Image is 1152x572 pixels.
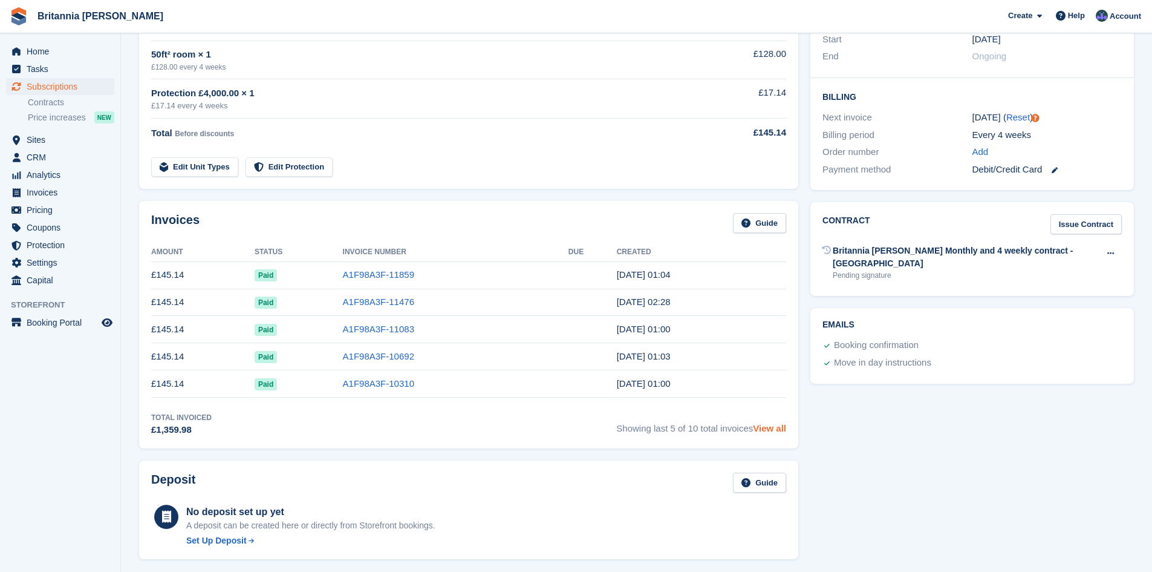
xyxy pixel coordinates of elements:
a: A1F98A3F-11083 [343,324,414,334]
div: Britannia [PERSON_NAME] Monthly and 4 weekly contract - [GEOGRAPHIC_DATA] [833,245,1099,270]
div: £1,359.98 [151,423,212,437]
h2: Invoices [151,213,200,233]
span: Price increases [28,112,86,123]
span: Paid [255,297,277,309]
a: menu [6,202,114,219]
h2: Contract [822,214,870,234]
div: 50ft² room × 1 [151,48,689,62]
td: £145.14 [151,261,255,289]
div: Total Invoiced [151,412,212,423]
span: Paid [255,378,277,390]
td: £17.14 [689,79,786,119]
a: Set Up Deposit [186,534,435,547]
a: menu [6,254,114,271]
div: Booking confirmation [834,338,919,353]
a: A1F98A3F-10310 [343,378,414,389]
a: Edit Unit Types [151,157,238,177]
div: Move in day instructions [834,356,931,370]
a: menu [6,237,114,254]
span: Pricing [27,202,99,219]
span: Capital [27,272,99,289]
a: Guide [733,213,786,233]
div: £145.14 [689,126,786,140]
a: Edit Protection [246,157,333,177]
span: Help [1068,10,1085,22]
a: A1F98A3F-11476 [343,297,414,307]
div: Payment method [822,163,972,177]
div: End [822,50,972,64]
span: Tasks [27,61,99,77]
a: menu [6,166,114,183]
th: Amount [151,243,255,262]
span: Total [151,128,172,138]
span: Account [1110,10,1141,22]
a: menu [6,219,114,236]
a: menu [6,184,114,201]
span: Before discounts [175,130,234,138]
span: Coupons [27,219,99,236]
span: Ongoing [972,51,1007,61]
time: 2025-07-07 00:03:55 UTC [617,351,671,361]
td: £145.14 [151,289,255,316]
a: menu [6,149,114,166]
a: menu [6,78,114,95]
h2: Deposit [151,473,195,493]
span: Subscriptions [27,78,99,95]
a: menu [6,43,114,60]
div: Billing period [822,128,972,142]
th: Due [568,243,617,262]
td: £128.00 [689,41,786,79]
th: Invoice Number [343,243,568,262]
img: Lee Cradock [1096,10,1108,22]
span: Paid [255,351,277,363]
a: Issue Contract [1050,214,1122,234]
span: Analytics [27,166,99,183]
img: stora-icon-8386f47178a22dfd0bd8f6a31ec36ba5ce8667c1dd55bd0f319d3a0aa187defe.svg [10,7,28,25]
time: 2025-01-20 00:00:00 UTC [972,33,1001,47]
div: Tooltip anchor [1030,113,1041,123]
div: Set Up Deposit [186,534,247,547]
div: Order number [822,145,972,159]
th: Status [255,243,343,262]
time: 2025-06-09 00:00:58 UTC [617,378,671,389]
span: Invoices [27,184,99,201]
span: Booking Portal [27,314,99,331]
a: menu [6,61,114,77]
div: £128.00 every 4 weeks [151,62,689,73]
td: £145.14 [151,316,255,343]
div: No deposit set up yet [186,505,435,519]
a: menu [6,314,114,331]
h2: Emails [822,320,1122,330]
p: A deposit can be created here or directly from Storefront bookings. [186,519,435,532]
div: Debit/Credit Card [972,163,1122,177]
div: Every 4 weeks [972,128,1122,142]
div: Start [822,33,972,47]
span: Create [1008,10,1032,22]
a: View all [753,423,786,433]
span: Protection [27,237,99,254]
time: 2025-08-04 00:00:13 UTC [617,324,671,334]
td: £145.14 [151,343,255,370]
td: £145.14 [151,370,255,398]
h2: Billing [822,90,1122,102]
span: Showing last 5 of 10 total invoices [616,412,786,437]
th: Created [617,243,786,262]
div: £17.14 every 4 weeks [151,100,689,112]
span: Home [27,43,99,60]
a: Britannia [PERSON_NAME] [33,6,168,26]
div: NEW [94,111,114,123]
a: menu [6,272,114,289]
time: 2025-09-01 01:28:14 UTC [617,297,671,307]
div: Protection £4,000.00 × 1 [151,87,689,100]
a: menu [6,131,114,148]
div: Pending signature [833,270,1099,281]
span: Storefront [11,299,120,311]
div: [DATE] ( ) [972,111,1122,125]
span: CRM [27,149,99,166]
a: Contracts [28,97,114,108]
a: A1F98A3F-11859 [343,269,414,280]
div: Next invoice [822,111,972,125]
a: Price increases NEW [28,111,114,124]
span: Sites [27,131,99,148]
time: 2025-09-29 00:04:06 UTC [617,269,671,280]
